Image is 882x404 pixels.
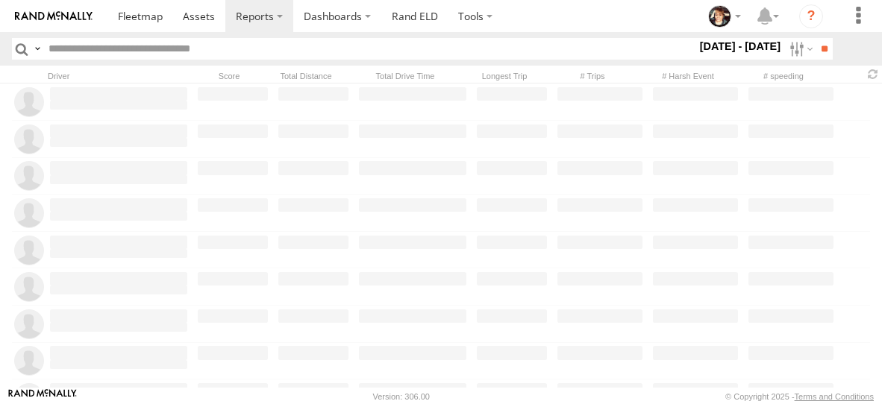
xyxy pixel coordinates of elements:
[196,71,263,81] div: Score
[269,71,343,81] div: Total Distance
[795,392,874,401] a: Terms and Conditions
[15,11,93,22] img: rand-logo.svg
[697,38,784,54] label: [DATE] - [DATE]
[31,38,43,60] label: Search Query
[48,71,190,81] div: Driver
[864,67,882,81] span: Refresh
[349,71,461,81] div: Total Drive Time
[739,71,828,81] div: # speeding
[703,5,746,28] div: Kimberly Robinson
[784,38,816,60] label: Search Filter Options
[643,71,733,81] div: # Harsh Event
[467,71,542,81] div: Longest Trip
[799,4,823,28] i: ?
[725,392,874,401] div: © Copyright 2025 -
[373,392,430,401] div: Version: 306.00
[548,71,637,81] div: # Trips
[8,389,77,404] a: Visit our Website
